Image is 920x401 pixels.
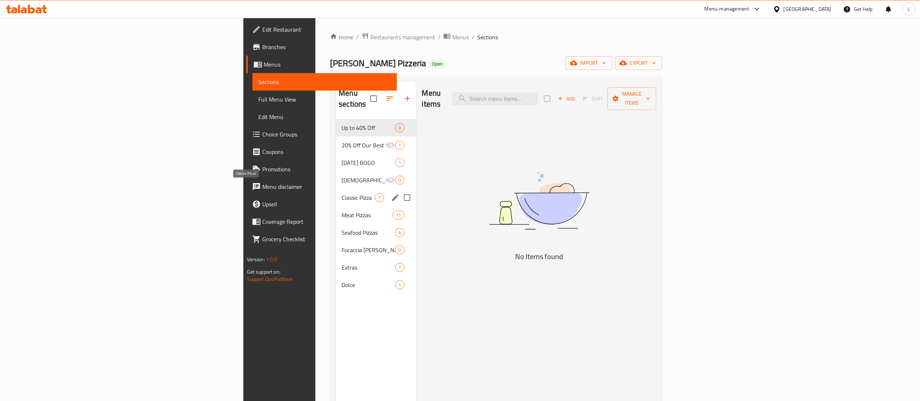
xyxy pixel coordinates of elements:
[262,182,391,191] span: Menu disclaimer
[908,5,910,13] span: L
[429,61,446,67] span: Open
[246,56,397,73] a: Menus
[246,178,397,195] a: Menu disclaimer
[336,119,416,136] div: Up to 40% Off0
[578,93,608,104] span: Select section first
[262,43,391,51] span: Branches
[557,95,576,103] span: Add
[258,78,391,86] span: Sections
[262,165,391,174] span: Promotions
[246,126,397,143] a: Choice Groups
[342,193,375,202] span: Classic Pizza
[266,255,277,264] span: 1.0.0
[375,193,384,202] div: items
[395,228,404,237] div: items
[422,88,444,110] h2: Menu items
[395,159,404,166] span: 1
[246,21,397,38] a: Edit Restaurant
[336,224,416,241] div: Seafood Pizzas4
[342,246,395,254] div: Focaccia Di Recco
[613,90,650,108] span: Manage items
[448,152,630,249] img: dish.svg
[342,158,395,167] span: [DATE] BOGO
[342,123,395,132] span: Up to 40% Off
[336,276,416,294] div: Dolce1
[342,176,386,184] span: [DEMOGRAPHIC_DATA] Offers
[258,95,391,104] span: Full Menu View
[443,32,469,42] a: Menus
[555,93,578,104] button: Add
[336,259,416,276] div: Extras7
[395,263,404,272] div: items
[375,194,383,201] span: 7
[246,213,397,230] a: Coverage Report
[395,177,404,184] span: 0
[262,147,391,156] span: Coupons
[395,124,404,131] span: 0
[390,192,401,203] button: edit
[252,73,397,91] a: Sections
[472,33,474,41] li: /
[336,189,416,206] div: Classic Pizza7edit
[342,141,386,150] span: 20% Off Our Best Sellers
[247,274,293,284] a: Support.OpsPlatform
[429,60,446,68] div: Open
[395,282,404,289] span: 1
[336,206,416,224] div: Meat Pizzas11
[246,195,397,213] a: Upsell
[452,92,538,105] input: search
[342,281,395,289] div: Dolce
[336,241,416,259] div: Focaccia [PERSON_NAME]0
[621,59,656,68] span: export
[438,33,441,41] li: /
[262,25,391,34] span: Edit Restaurant
[252,91,397,108] a: Full Menu View
[342,211,393,219] span: Meat Pizzas
[386,176,395,184] svg: Inactive section
[395,247,404,254] span: 0
[330,32,662,42] nav: breadcrumb
[477,33,498,41] span: Sections
[395,176,404,184] div: items
[336,171,416,189] div: [DEMOGRAPHIC_DATA] Offers0
[393,211,404,219] div: items
[395,264,404,271] span: 7
[362,32,435,42] a: Restaurants management
[395,142,404,149] span: 1
[258,112,391,121] span: Edit Menu
[395,281,404,289] div: items
[246,143,397,160] a: Coupons
[262,235,391,243] span: Grocery Checklist
[247,255,265,264] span: Version:
[246,230,397,248] a: Grocery Checklist
[399,90,416,107] button: Add section
[566,56,612,70] button: import
[395,123,404,132] div: items
[252,108,397,126] a: Edit Menu
[246,160,397,178] a: Promotions
[342,246,395,254] span: Focaccia [PERSON_NAME]
[393,212,404,219] span: 11
[247,267,280,277] span: Get support on:
[381,90,399,107] span: Sort sections
[395,229,404,236] span: 4
[571,59,606,68] span: import
[262,130,391,139] span: Choice Groups
[342,263,395,272] span: Extras
[342,228,395,237] span: Seafood Pizzas
[705,5,749,13] div: Menu-management
[395,158,404,167] div: items
[555,93,578,104] span: Add item
[336,136,416,154] div: 20% Off Our Best Sellers1
[784,5,832,13] div: [GEOGRAPHIC_DATA]
[366,91,381,106] span: Select all sections
[336,154,416,171] div: [DATE] BOGO1
[262,217,391,226] span: Coverage Report
[448,251,630,262] h5: No Items found
[395,141,404,150] div: items
[370,33,435,41] span: Restaurants management
[386,141,395,150] svg: Inactive section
